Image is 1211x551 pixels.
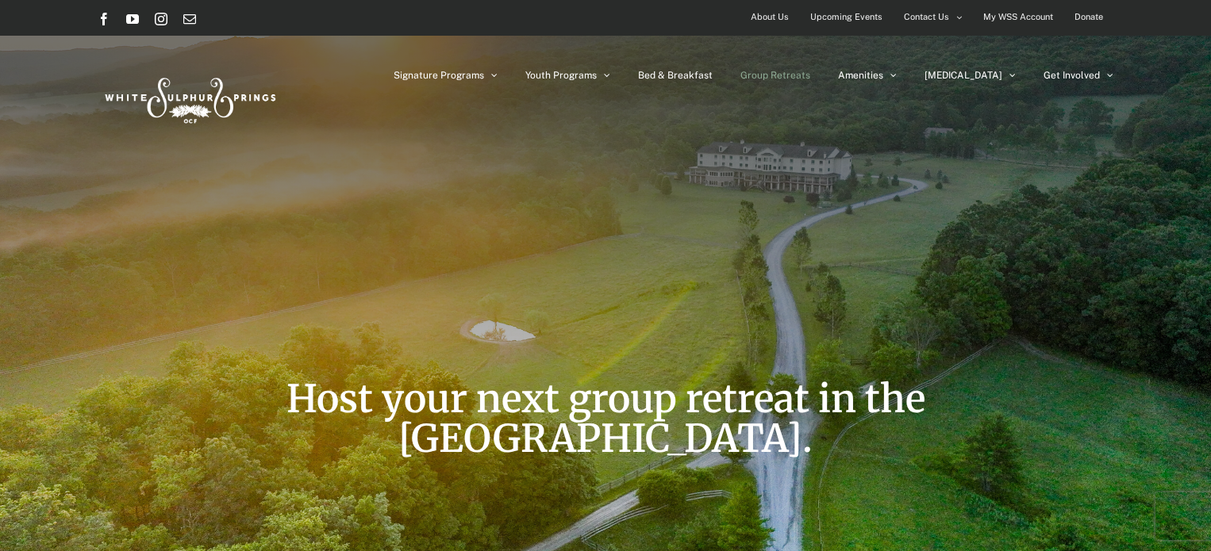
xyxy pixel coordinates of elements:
[1044,71,1100,80] span: Get Involved
[1044,36,1113,115] a: Get Involved
[525,71,597,80] span: Youth Programs
[751,6,789,29] span: About Us
[638,71,713,80] span: Bed & Breakfast
[155,13,167,25] a: Instagram
[983,6,1053,29] span: My WSS Account
[810,6,882,29] span: Upcoming Events
[525,36,610,115] a: Youth Programs
[1075,6,1103,29] span: Donate
[394,36,1113,115] nav: Main Menu
[183,13,196,25] a: Email
[286,375,925,462] span: Host your next group retreat in the [GEOGRAPHIC_DATA].
[925,71,1002,80] span: [MEDICAL_DATA]
[838,36,897,115] a: Amenities
[740,36,810,115] a: Group Retreats
[925,36,1016,115] a: [MEDICAL_DATA]
[98,13,110,25] a: Facebook
[638,36,713,115] a: Bed & Breakfast
[98,60,280,135] img: White Sulphur Springs Logo
[838,71,883,80] span: Amenities
[394,36,498,115] a: Signature Programs
[394,71,484,80] span: Signature Programs
[126,13,139,25] a: YouTube
[904,6,949,29] span: Contact Us
[740,71,810,80] span: Group Retreats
